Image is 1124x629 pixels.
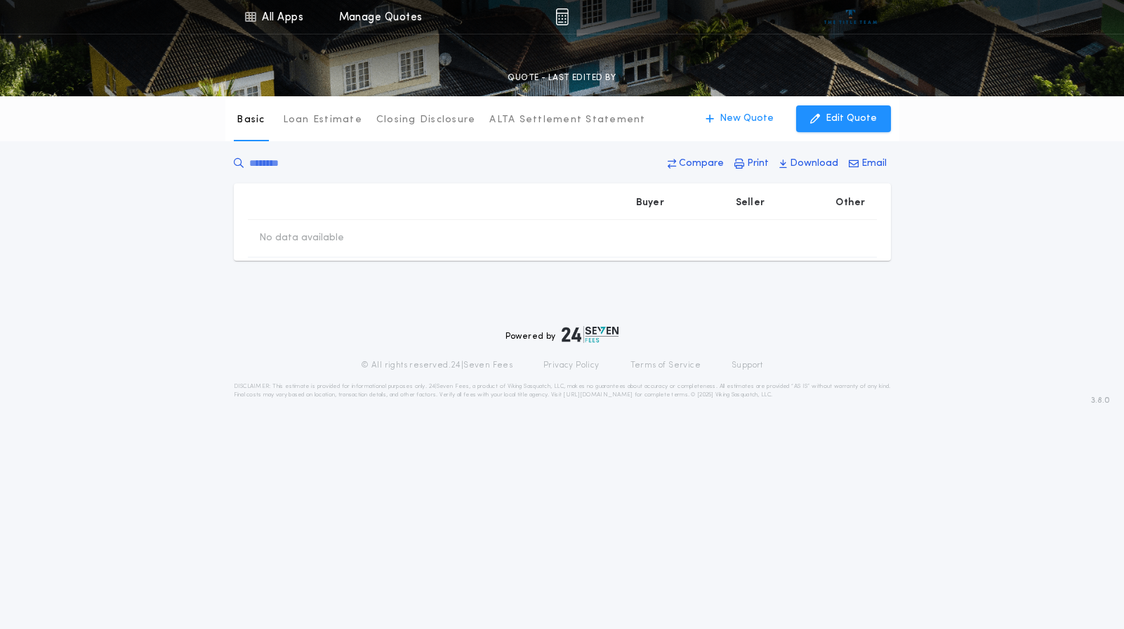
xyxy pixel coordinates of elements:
[796,105,891,132] button: Edit Quote
[361,360,513,371] p: © All rights reserved. 24|Seven Fees
[747,157,769,171] p: Print
[508,71,616,85] p: QUOTE - LAST EDITED BY
[1091,394,1110,407] span: 3.8.0
[790,157,838,171] p: Download
[835,196,865,210] p: Other
[234,382,891,399] p: DISCLAIMER: This estimate is provided for informational purposes only. 24|Seven Fees, a product o...
[489,113,645,127] p: ALTA Settlement Statement
[732,360,763,371] a: Support
[562,326,619,343] img: logo
[663,151,728,176] button: Compare
[636,196,664,210] p: Buyer
[555,8,569,25] img: img
[775,151,842,176] button: Download
[563,392,633,398] a: [URL][DOMAIN_NAME]
[845,151,891,176] button: Email
[824,10,877,24] img: vs-icon
[237,113,265,127] p: Basic
[376,113,476,127] p: Closing Disclosure
[692,105,788,132] button: New Quote
[730,151,773,176] button: Print
[861,157,887,171] p: Email
[630,360,701,371] a: Terms of Service
[543,360,600,371] a: Privacy Policy
[736,196,765,210] p: Seller
[505,326,619,343] div: Powered by
[720,112,774,126] p: New Quote
[248,220,355,257] td: No data available
[679,157,724,171] p: Compare
[826,112,877,126] p: Edit Quote
[283,113,362,127] p: Loan Estimate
